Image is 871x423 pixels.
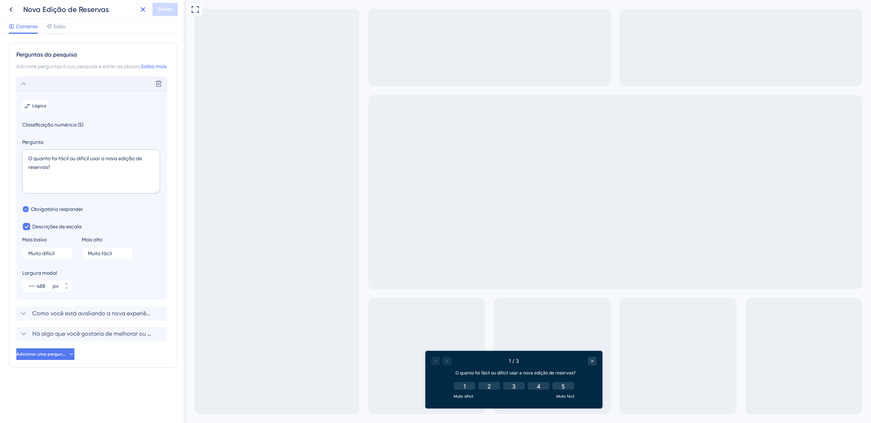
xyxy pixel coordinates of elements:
[32,330,244,337] font: Há algo que você gostaria de melhorar ou ajustar na nova edição de reservas?
[16,348,74,360] button: Adicionar uma pergunta
[22,149,160,194] textarea: O quanto foi fácil ou difícil usar a nova edição de reservas?
[32,103,46,108] font: Lógica
[152,3,178,16] button: Salvar
[16,63,141,69] font: Adicione perguntas à sua pesquisa e edite-as abaixo.
[158,6,173,12] font: Salvar
[31,206,83,212] font: Obrigatório responder
[22,139,44,145] font: Pergunta
[22,100,48,112] button: Lógica
[60,286,73,292] button: px
[22,237,47,242] font: Mais baixo
[22,122,83,128] font: Classificação numérica (5)
[23,5,109,14] font: Nova Edição de Reservas
[60,280,73,286] button: px
[54,24,65,29] font: Estilo
[32,310,221,317] font: Como você está avaliando a nova experiência de edição de reservas?
[88,251,126,256] input: Digite o valor
[16,51,77,58] font: Perguntas da pesquisa
[53,283,58,289] font: px
[141,63,167,69] a: Saiba mais
[28,251,67,256] input: Digite o valor
[82,237,102,242] font: Mais alto
[32,224,82,229] font: Descrições de escala
[16,352,67,357] font: Adicionar uma pergunta
[16,24,38,29] font: Contente
[240,351,417,409] iframe: Pesquisa de orientação ao usuário
[22,270,57,276] font: Largura modal
[37,282,51,290] input: px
